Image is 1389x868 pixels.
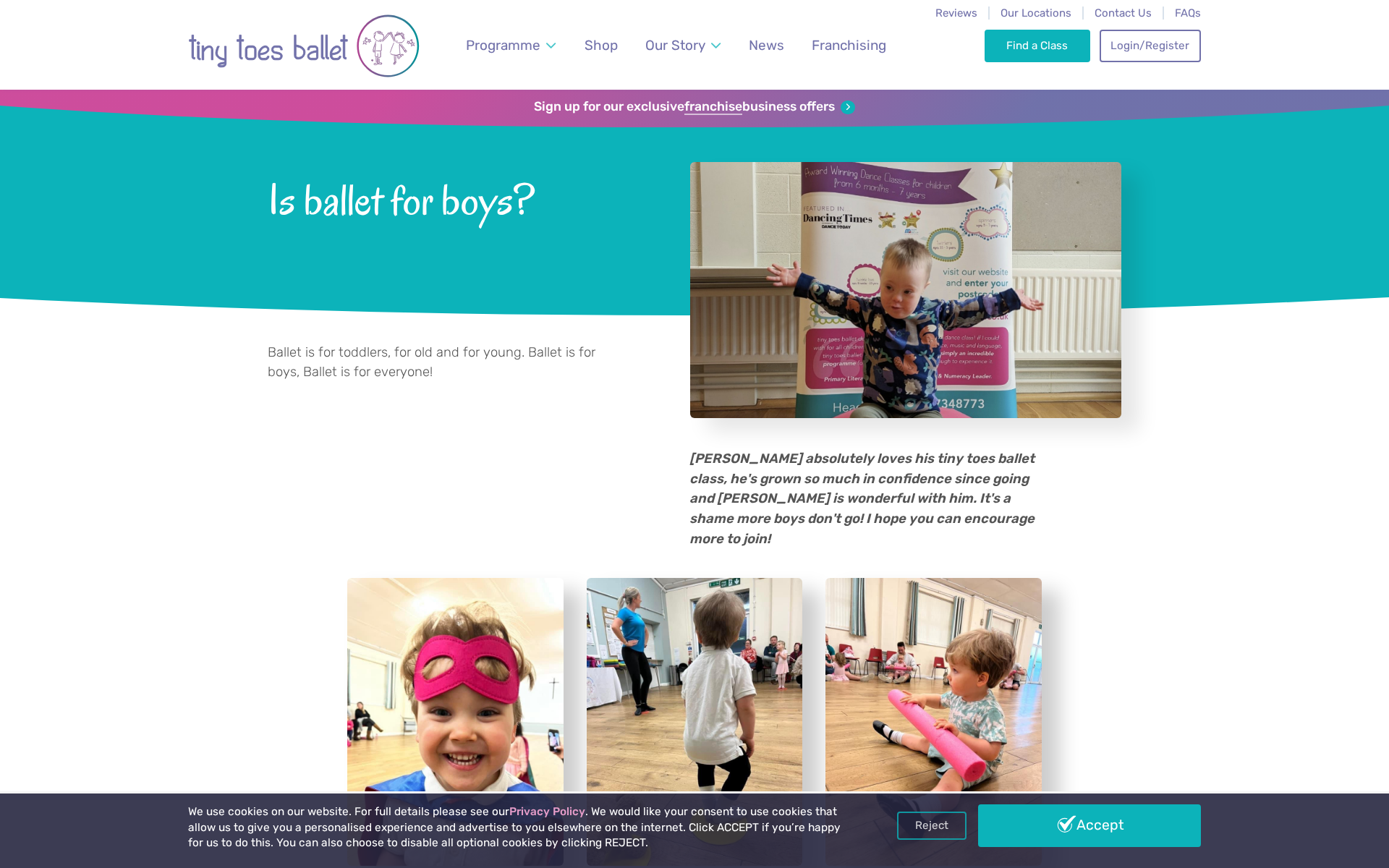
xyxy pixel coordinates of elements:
a: Sign up for our exclusivefranchisebusiness offers [534,99,854,115]
em: [PERSON_NAME] absolutely loves his tiny toes ballet class, he's grown so much in confidence since... [689,451,1035,546]
span: Is ballet for boys? [268,173,652,224]
a: Franchising [805,28,893,62]
a: Programme [459,28,563,62]
a: Our Story [639,28,728,62]
span: News [749,37,784,54]
span: Franchising [812,37,886,54]
a: Our Locations [1001,7,1071,20]
strong: franchise [684,99,742,115]
a: View full-size image [347,578,564,866]
a: Contact Us [1095,7,1152,20]
a: News [742,28,791,62]
a: View full-size image [587,578,803,866]
a: Reject [897,812,967,839]
a: Shop [578,28,625,62]
a: Reviews [935,7,977,20]
img: tiny toes ballet [188,9,420,82]
span: Programme [466,37,540,54]
a: View full-size image [825,578,1042,866]
span: Our Story [645,37,705,54]
a: FAQs [1175,7,1201,20]
p: We use cookies on our website. For full details please see our . We would like your consent to us... [188,804,846,851]
a: Privacy Policy [509,805,585,818]
a: Accept [978,804,1201,846]
a: Login/Register [1100,30,1201,61]
p: Ballet is for toddlers, for old and for young. Ballet is for boys, Ballet is for everyone! [268,343,626,383]
span: Shop [585,37,618,54]
a: Find a Class [985,30,1091,61]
